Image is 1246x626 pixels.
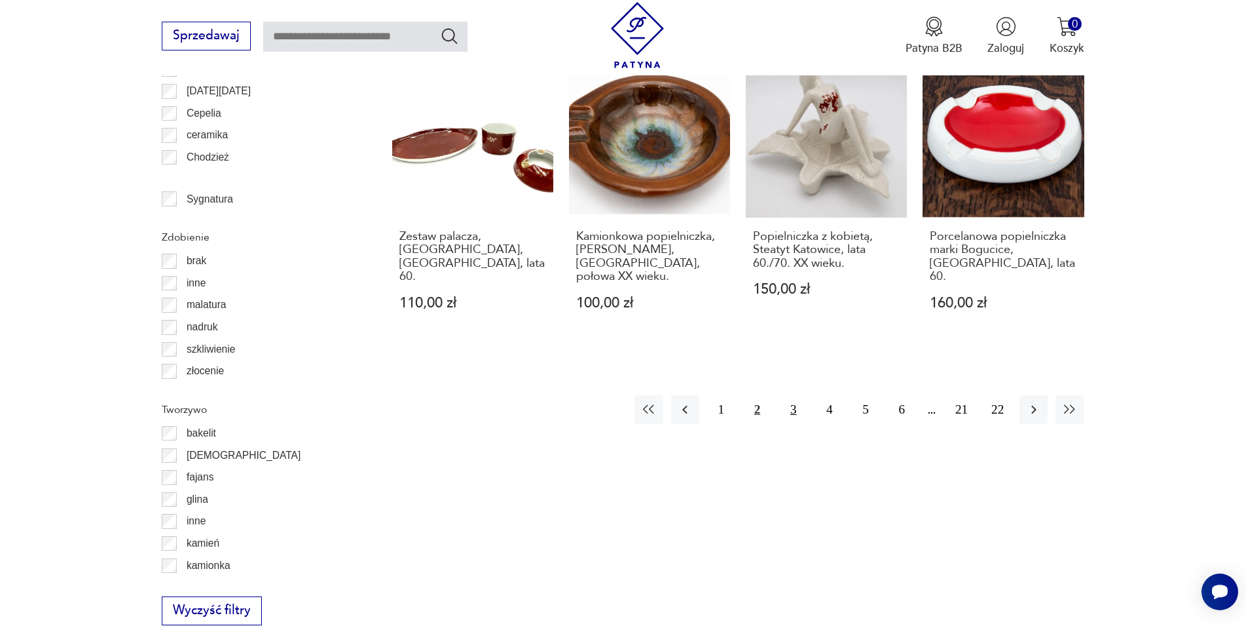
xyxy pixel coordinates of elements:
[187,127,228,144] p: ceramika
[162,229,354,246] p: Zdobienie
[187,341,236,358] p: szkliwienie
[187,425,216,442] p: bakelit
[576,296,724,310] p: 100,00 zł
[187,579,221,596] p: kryształ
[906,41,962,56] p: Patyna B2B
[983,395,1012,423] button: 22
[162,401,354,418] p: Tworzywo
[187,319,218,336] p: nadruk
[753,230,900,270] h3: Popielniczka z kobietą, Steatyt Katowice, lata 60./70. XX wieku.
[1201,574,1238,610] iframe: Smartsupp widget button
[187,362,224,380] p: złocenie
[399,230,547,284] h3: Zestaw palacza, [GEOGRAPHIC_DATA], [GEOGRAPHIC_DATA], lata 60.
[1050,41,1084,56] p: Koszyk
[440,26,459,45] button: Szukaj
[746,56,907,340] a: Popielniczka z kobietą, Steatyt Katowice, lata 60./70. XX wieku.Popielniczka z kobietą, Steatyt K...
[1068,17,1082,31] div: 0
[187,447,301,464] p: [DEMOGRAPHIC_DATA]
[569,56,730,340] a: Kamionkowa popielniczka, Łysa Góra, Polska, połowa XX wieku.Kamionkowa popielniczka, [PERSON_NAME...
[187,535,219,552] p: kamień
[162,597,261,625] button: Wyczyść filtry
[906,16,962,56] a: Ikona medaluPatyna B2B
[930,230,1077,284] h3: Porcelanowa popielniczka marki Bogucice, [GEOGRAPHIC_DATA], lata 60.
[187,252,206,269] p: brak
[906,16,962,56] button: Patyna B2B
[1057,16,1077,37] img: Ikona koszyka
[187,491,208,508] p: glina
[187,191,233,208] p: Sygnatura
[187,557,230,574] p: kamionka
[187,296,227,313] p: malatura
[996,16,1016,37] img: Ikonka użytkownika
[162,31,250,42] a: Sprzedawaj
[753,283,900,296] p: 150,00 zł
[924,16,944,37] img: Ikona medalu
[852,395,880,423] button: 5
[923,56,1084,340] a: Porcelanowa popielniczka marki Bogucice, Polska, lata 60.Porcelanowa popielniczka marki Bogucice,...
[888,395,916,423] button: 6
[604,2,670,68] img: Patyna - sklep z meblami i dekoracjami vintage
[392,56,553,340] a: Zestaw palacza, Ćmielów, Polska, lata 60.Zestaw palacza, [GEOGRAPHIC_DATA], [GEOGRAPHIC_DATA], la...
[187,149,229,166] p: Chodzież
[930,296,1077,310] p: 160,00 zł
[187,170,226,187] p: Ćmielów
[743,395,771,423] button: 2
[187,513,206,530] p: inne
[707,395,735,423] button: 1
[187,105,221,122] p: Cepelia
[187,83,251,100] p: [DATE][DATE]
[576,230,724,284] h3: Kamionkowa popielniczka, [PERSON_NAME], [GEOGRAPHIC_DATA], połowa XX wieku.
[987,41,1024,56] p: Zaloguj
[779,395,807,423] button: 3
[947,395,976,423] button: 21
[187,469,214,486] p: fajans
[399,296,547,310] p: 110,00 zł
[1050,16,1084,56] button: 0Koszyk
[987,16,1024,56] button: Zaloguj
[187,275,206,292] p: inne
[162,22,250,50] button: Sprzedawaj
[815,395,843,423] button: 4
